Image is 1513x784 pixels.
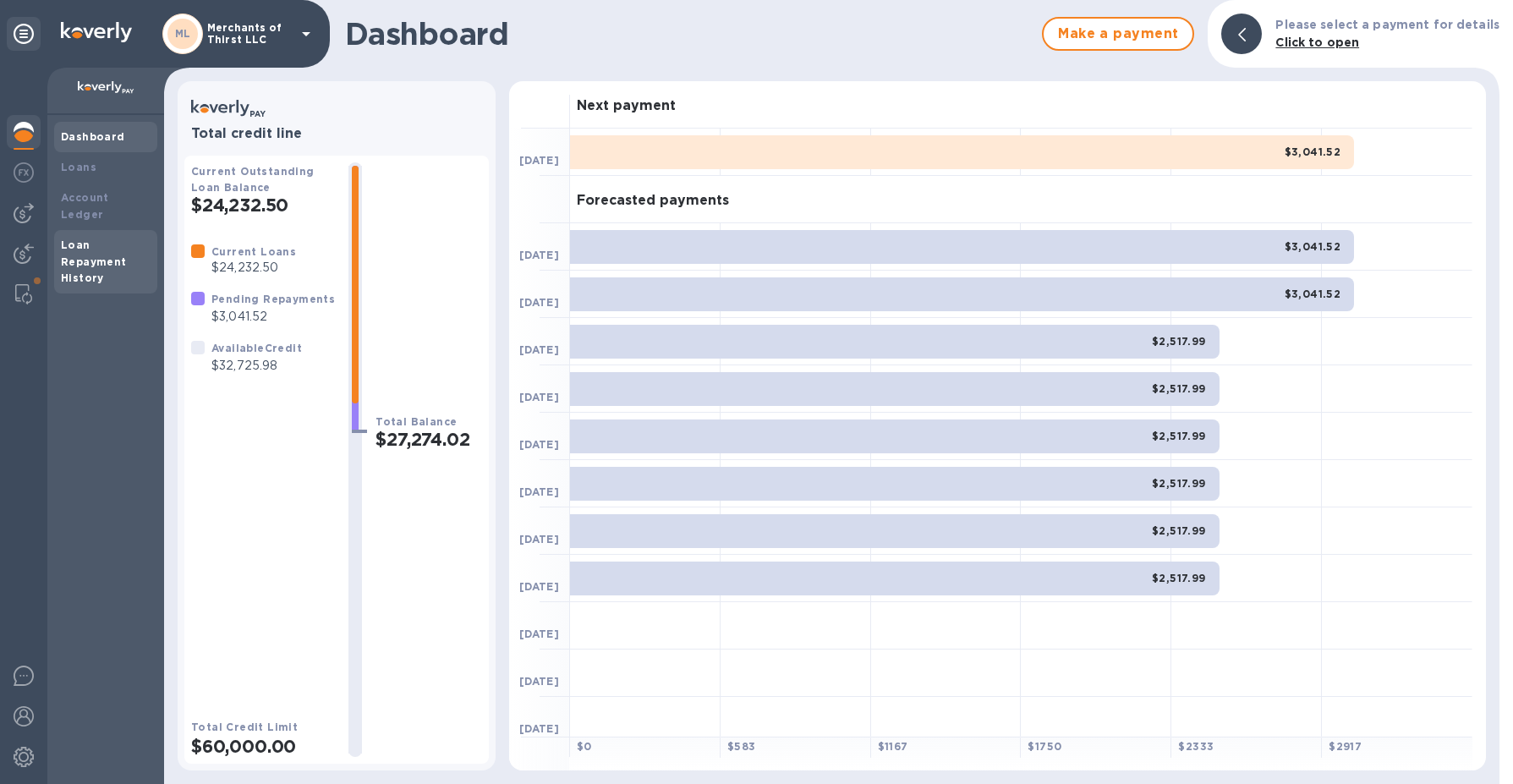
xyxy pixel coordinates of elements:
[1275,36,1359,49] b: Click to open
[191,736,335,757] h2: $60,000.00
[1042,17,1194,51] button: Make a payment
[1285,288,1341,300] b: $3,041.52
[191,126,482,142] h3: Total credit line
[577,98,676,114] h3: Next payment
[519,249,559,261] b: [DATE]
[191,721,298,733] b: Total Credit Limit
[61,130,125,143] b: Dashboard
[1152,477,1206,490] b: $2,517.99
[1152,524,1206,537] b: $2,517.99
[519,391,559,403] b: [DATE]
[1152,430,1206,442] b: $2,517.99
[519,722,559,735] b: [DATE]
[207,22,292,46] p: Merchants of Thirst LLC
[1028,740,1061,753] b: $ 1750
[211,308,335,326] p: $3,041.52
[519,675,559,688] b: [DATE]
[211,357,302,375] p: $32,725.98
[519,154,559,167] b: [DATE]
[878,740,908,753] b: $ 1167
[345,16,1033,52] h1: Dashboard
[175,27,191,40] b: ML
[1275,18,1499,31] b: Please select a payment for details
[1057,24,1179,44] span: Make a payment
[14,162,34,183] img: Foreign exchange
[211,245,296,258] b: Current Loans
[1152,572,1206,584] b: $2,517.99
[7,17,41,51] div: Unpin categories
[519,343,559,356] b: [DATE]
[1178,740,1214,753] b: $ 2333
[191,195,335,216] h2: $24,232.50
[519,533,559,546] b: [DATE]
[519,438,559,451] b: [DATE]
[1152,335,1206,348] b: $2,517.99
[61,238,127,285] b: Loan Repayment History
[519,485,559,498] b: [DATE]
[211,342,302,354] b: Available Credit
[1285,145,1341,158] b: $3,041.52
[519,580,559,593] b: [DATE]
[61,191,109,221] b: Account Ledger
[376,429,482,450] h2: $27,274.02
[211,293,335,305] b: Pending Repayments
[211,259,296,277] p: $24,232.50
[1152,382,1206,395] b: $2,517.99
[577,740,592,753] b: $ 0
[1285,240,1341,253] b: $3,041.52
[191,165,315,194] b: Current Outstanding Loan Balance
[519,296,559,309] b: [DATE]
[577,193,729,209] h3: Forecasted payments
[727,740,756,753] b: $ 583
[519,628,559,640] b: [DATE]
[61,22,132,42] img: Logo
[61,161,96,173] b: Loans
[376,415,457,428] b: Total Balance
[1329,740,1362,753] b: $ 2917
